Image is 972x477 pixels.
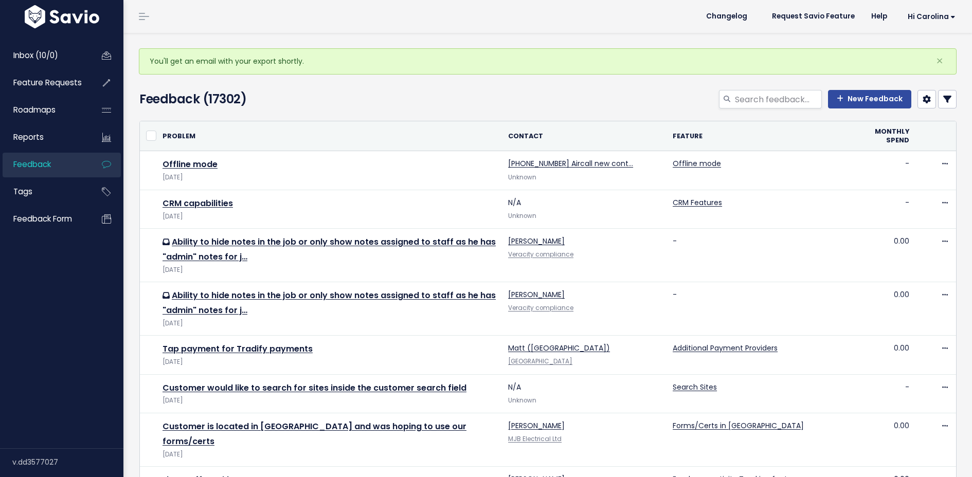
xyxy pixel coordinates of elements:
[508,304,573,312] a: Veracity compliance
[853,336,915,374] td: 0.00
[508,396,536,405] span: Unknown
[508,212,536,220] span: Unknown
[828,90,911,108] a: New Feedback
[163,318,496,329] div: [DATE]
[764,9,863,24] a: Request Savio Feature
[13,132,44,142] span: Reports
[706,13,747,20] span: Changelog
[139,48,957,75] div: You'll get an email with your export shortly.
[13,213,72,224] span: Feedback form
[163,382,466,394] a: Customer would like to search for sites inside the customer search field
[3,125,85,149] a: Reports
[13,186,32,197] span: Tags
[667,121,853,151] th: Feature
[908,13,956,21] span: Hi Carolina
[673,158,721,169] a: Offline mode
[508,236,565,246] a: [PERSON_NAME]
[163,265,496,276] div: [DATE]
[508,357,572,365] a: [GEOGRAPHIC_DATA]
[502,190,667,228] td: N/A
[734,90,822,108] input: Search feedback...
[502,121,667,151] th: Contact
[3,44,85,67] a: Inbox (10/0)
[3,71,85,95] a: Feature Requests
[673,382,717,392] a: Search Sites
[508,289,565,300] a: [PERSON_NAME]
[673,197,722,208] a: CRM Features
[13,159,51,170] span: Feedback
[853,190,915,228] td: -
[673,343,778,353] a: Additional Payment Providers
[863,9,895,24] a: Help
[163,236,496,263] a: Ability to hide notes in the job or only show notes assigned to staff as he has "admin" notes for j…
[853,282,915,336] td: 0.00
[12,449,123,475] div: v.dd3577027
[156,121,502,151] th: Problem
[3,153,85,176] a: Feedback
[895,9,964,25] a: Hi Carolina
[508,420,565,431] a: [PERSON_NAME]
[853,229,915,282] td: 0.00
[139,90,402,108] h4: Feedback (17302)
[13,104,56,115] span: Roadmaps
[936,52,943,69] span: ×
[508,158,633,169] a: [PHONE_NUMBER] Aircall new cont…
[3,207,85,231] a: Feedback form
[673,420,804,431] a: Forms/Certs in [GEOGRAPHIC_DATA]
[3,98,85,122] a: Roadmaps
[667,229,853,282] td: -
[508,250,573,259] a: Veracity compliance
[163,420,466,447] a: Customer is located in [GEOGRAPHIC_DATA] and was hoping to use our forms/certs
[508,173,536,181] span: Unknown
[163,395,496,406] div: [DATE]
[22,5,102,28] img: logo-white.9d6f32f41409.svg
[508,435,562,443] a: MJB Electrical Ltd
[13,50,58,61] span: Inbox (10/0)
[163,289,496,316] a: Ability to hide notes in the job or only show notes assigned to staff as he has "admin" notes for j…
[163,211,496,222] div: [DATE]
[163,343,313,355] a: Tap payment for Tradify payments
[163,158,218,170] a: Offline mode
[163,357,496,368] div: [DATE]
[13,77,82,88] span: Feature Requests
[926,49,953,74] button: Close
[502,374,667,413] td: N/A
[853,151,915,190] td: -
[3,180,85,204] a: Tags
[163,449,496,460] div: [DATE]
[853,374,915,413] td: -
[853,121,915,151] th: Monthly spend
[163,197,233,209] a: CRM capabilities
[508,343,610,353] a: Matt ([GEOGRAPHIC_DATA])
[163,172,496,183] div: [DATE]
[667,282,853,336] td: -
[853,413,915,466] td: 0.00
